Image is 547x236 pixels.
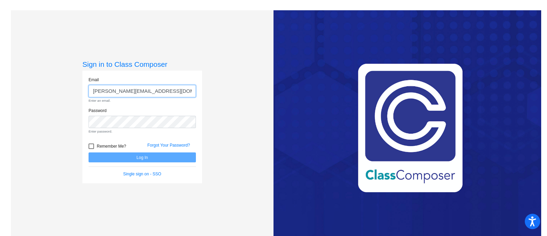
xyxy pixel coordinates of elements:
[89,98,196,103] small: Enter an email.
[89,108,107,114] label: Password
[82,60,202,69] h3: Sign in to Class Composer
[89,77,99,83] label: Email
[89,152,196,162] button: Log In
[123,172,161,176] a: Single sign on - SSO
[89,129,196,134] small: Enter password.
[147,143,190,148] a: Forgot Your Password?
[97,142,126,150] span: Remember Me?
